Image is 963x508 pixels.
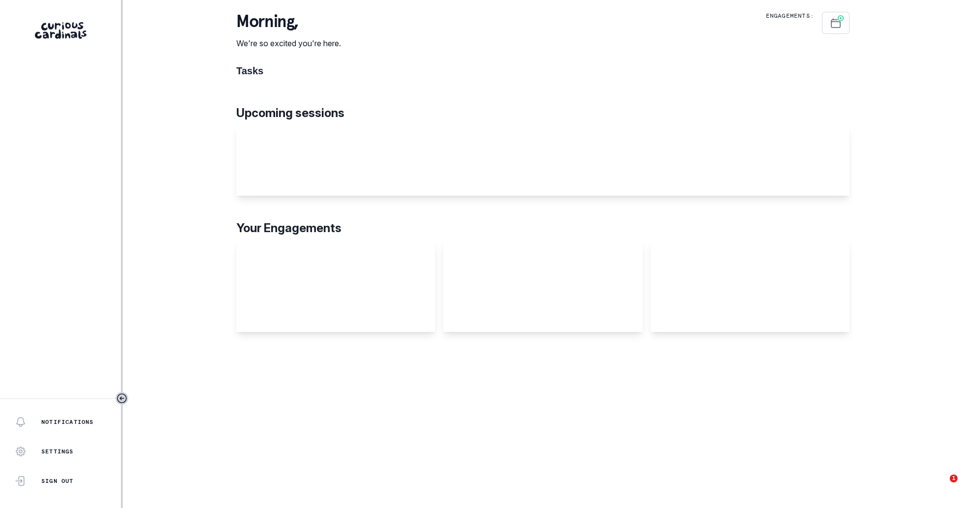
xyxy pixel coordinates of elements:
[236,12,341,31] p: morning ,
[41,448,74,455] p: Settings
[41,477,74,485] p: Sign Out
[236,219,850,237] p: Your Engagements
[115,392,128,405] button: Toggle sidebar
[950,475,958,482] span: 1
[930,475,953,498] iframe: Intercom live chat
[236,104,850,122] p: Upcoming sessions
[41,418,94,426] p: Notifications
[236,37,341,49] p: We're so excited you're here.
[236,65,850,77] h1: Tasks
[766,12,814,20] p: Engagements:
[35,22,86,39] img: Curious Cardinals Logo
[822,12,850,34] button: Schedule Sessions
